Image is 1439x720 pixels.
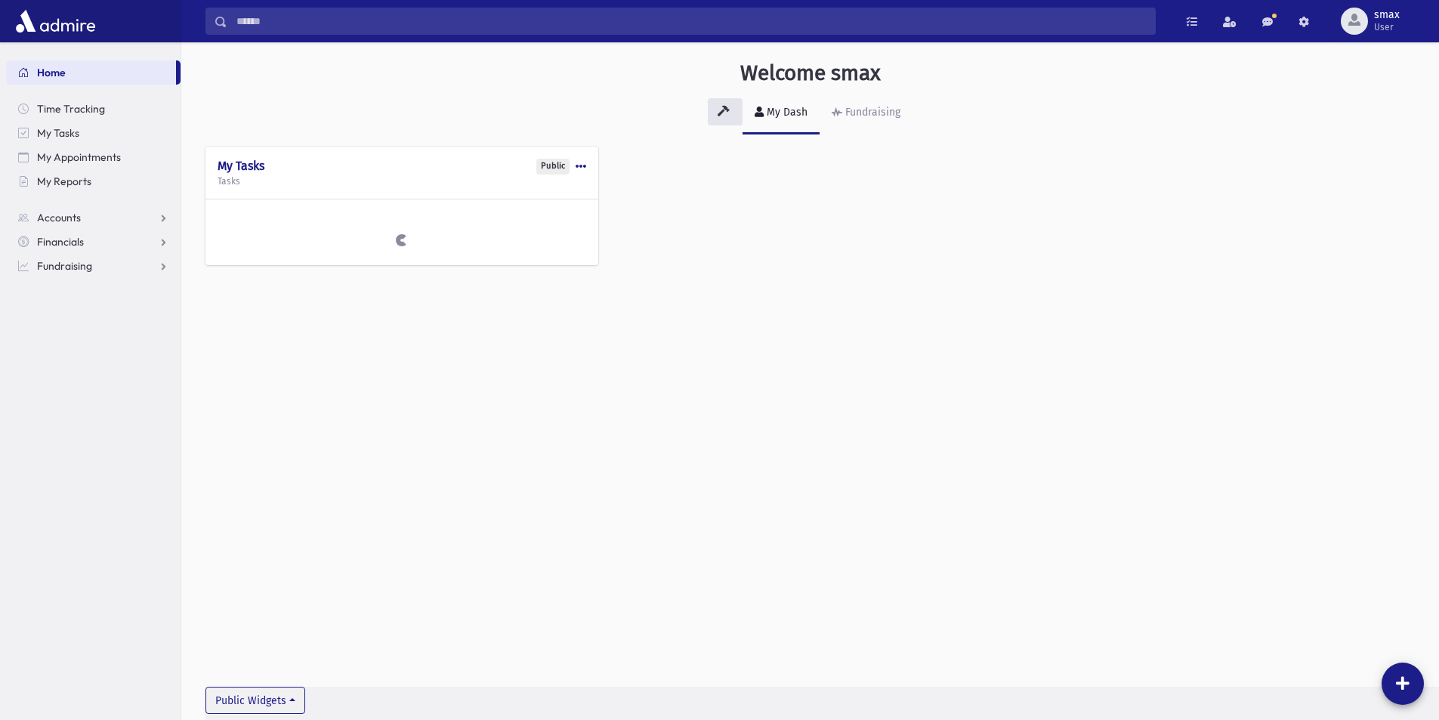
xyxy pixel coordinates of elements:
[37,175,91,188] span: My Reports
[37,66,66,79] span: Home
[1374,21,1400,33] span: User
[764,106,808,119] div: My Dash
[37,150,121,164] span: My Appointments
[218,176,586,187] h5: Tasks
[6,205,181,230] a: Accounts
[37,259,92,273] span: Fundraising
[6,169,181,193] a: My Reports
[205,687,305,714] button: Public Widgets
[6,254,181,278] a: Fundraising
[820,92,912,134] a: Fundraising
[37,102,105,116] span: Time Tracking
[218,159,586,173] h4: My Tasks
[37,211,81,224] span: Accounts
[740,60,881,86] h3: Welcome smax
[743,92,820,134] a: My Dash
[227,8,1155,35] input: Search
[6,97,181,121] a: Time Tracking
[37,235,84,249] span: Financials
[1374,9,1400,21] span: smax
[6,145,181,169] a: My Appointments
[6,60,176,85] a: Home
[37,126,79,140] span: My Tasks
[536,159,570,175] div: Public
[12,6,99,36] img: AdmirePro
[6,230,181,254] a: Financials
[842,106,900,119] div: Fundraising
[6,121,181,145] a: My Tasks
